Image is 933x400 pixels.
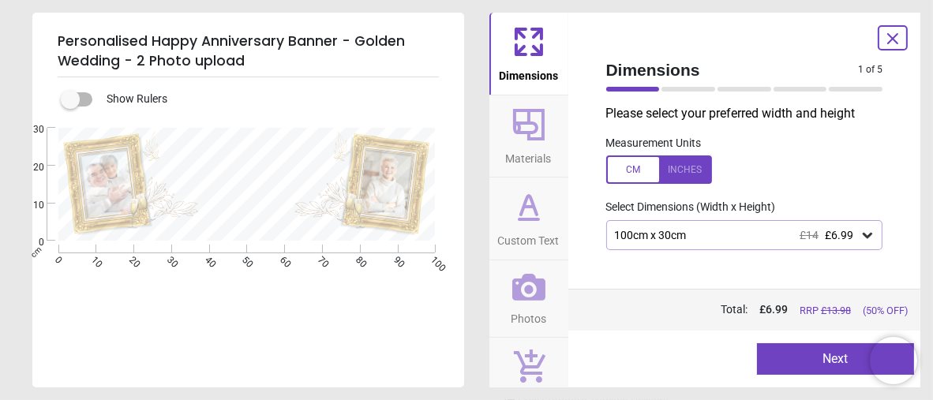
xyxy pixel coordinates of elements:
[757,343,914,375] button: Next
[605,302,909,318] div: Total:
[489,260,568,338] button: Photos
[506,144,552,167] span: Materials
[606,136,702,151] label: Measurement Units
[606,58,859,81] span: Dimensions
[14,123,44,136] span: 30
[613,229,860,242] div: 100cm x 30cm
[511,304,546,327] span: Photos
[858,63,882,77] span: 1 of 5
[870,337,917,384] iframe: Brevo live chat
[759,302,788,318] span: £
[606,105,896,122] p: Please select your preferred width and height
[58,25,439,77] h5: Personalised Happy Anniversary Banner - Golden Wedding - 2 Photo upload
[825,229,853,241] span: £6.99
[28,245,43,260] span: cm
[489,13,568,95] button: Dimensions
[498,226,560,249] span: Custom Text
[863,304,908,318] span: (50% OFF)
[489,178,568,260] button: Custom Text
[594,200,776,215] label: Select Dimensions (Width x Height)
[821,305,851,316] span: £ 13.98
[766,303,788,316] span: 6.99
[14,161,44,174] span: 20
[800,304,851,318] span: RRP
[70,90,464,109] div: Show Rulers
[14,199,44,212] span: 10
[14,236,44,249] span: 0
[800,229,819,241] span: £14
[489,95,568,178] button: Materials
[499,61,558,84] span: Dimensions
